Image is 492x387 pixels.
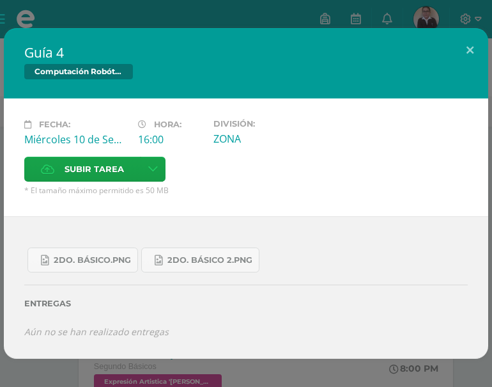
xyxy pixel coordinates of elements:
span: 2do. Básico 2.png [167,255,252,265]
a: 2do. Básico 2.png [141,248,259,272]
label: División: [213,119,317,129]
button: Close (Esc) [452,28,488,72]
span: Computación Robótica [24,64,133,79]
span: Hora: [154,120,181,129]
div: Miércoles 10 de Septiembre [24,132,128,146]
h2: Guía 4 [24,43,468,61]
a: 2do. Básico.png [27,248,138,272]
div: ZONA [213,132,317,146]
i: Aún no se han realizado entregas [24,326,169,338]
span: * El tamaño máximo permitido es 50 MB [24,185,468,196]
span: Fecha: [39,120,70,129]
div: 16:00 [138,132,203,146]
span: 2do. Básico.png [54,255,131,265]
label: Entregas [24,299,468,308]
span: Subir tarea [65,157,124,181]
